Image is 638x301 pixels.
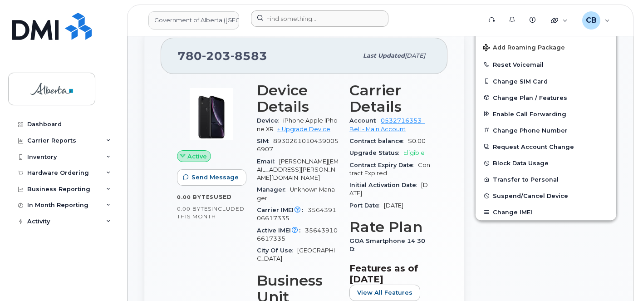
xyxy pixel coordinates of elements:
[257,158,279,165] span: Email
[349,202,384,209] span: Port Date
[476,89,616,106] button: Change Plan / Features
[257,117,338,132] span: iPhone Apple iPhone XR
[357,288,412,297] span: View All Features
[349,117,381,124] span: Account
[257,247,297,254] span: City Of Use
[476,188,616,204] button: Suspend/Cancel Device
[349,285,420,301] button: View All Features
[231,49,267,63] span: 8583
[349,138,408,144] span: Contract balance
[349,219,431,235] h3: Rate Plan
[403,149,425,156] span: Eligible
[257,138,273,144] span: SIM
[363,52,405,59] span: Last updated
[493,94,567,101] span: Change Plan / Features
[349,82,431,115] h3: Carrier Details
[476,138,616,155] button: Request Account Change
[187,152,207,161] span: Active
[493,110,566,117] span: Enable Call Forwarding
[257,186,335,201] span: Unknown Manager
[476,204,616,220] button: Change IMEI
[493,192,568,199] span: Suspend/Cancel Device
[586,15,597,26] span: CB
[257,158,339,182] span: [PERSON_NAME][EMAIL_ADDRESS][PERSON_NAME][DOMAIN_NAME]
[476,122,616,138] button: Change Phone Number
[177,194,214,200] span: 0.00 Bytes
[476,171,616,188] button: Transfer to Personal
[257,186,290,193] span: Manager
[349,162,430,177] span: Contract Expired
[408,138,426,144] span: $0.00
[476,38,616,56] button: Add Roaming Package
[257,138,339,153] span: 89302610104390056907
[476,73,616,89] button: Change SIM Card
[476,155,616,171] button: Block Data Usage
[277,126,330,133] a: + Upgrade Device
[257,207,308,213] span: Carrier IMEI
[349,263,431,285] h3: Features as of [DATE]
[483,44,565,53] span: Add Roaming Package
[476,106,616,122] button: Enable Call Forwarding
[349,149,403,156] span: Upgrade Status
[476,56,616,73] button: Reset Voicemail
[202,49,231,63] span: 203
[191,173,239,182] span: Send Message
[349,162,418,168] span: Contract Expiry Date
[545,11,574,30] div: Quicklinks
[251,10,388,27] input: Find something...
[184,87,239,141] img: image20231002-3703462-1qb80zy.jpeg
[384,202,403,209] span: [DATE]
[257,227,338,242] span: 356439106617335
[349,182,421,188] span: Initial Activation Date
[177,49,267,63] span: 780
[576,11,616,30] div: Carmen Borgess
[349,117,425,132] a: 0532716353 - Bell - Main Account
[177,206,211,212] span: 0.00 Bytes
[349,237,425,252] span: GOA Smartphone 14 30D
[148,11,239,30] a: Government of Alberta (GOA)
[257,117,283,124] span: Device
[177,169,246,186] button: Send Message
[257,227,305,234] span: Active IMEI
[257,82,339,115] h3: Device Details
[214,193,232,200] span: used
[405,52,425,59] span: [DATE]
[177,205,245,220] span: included this month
